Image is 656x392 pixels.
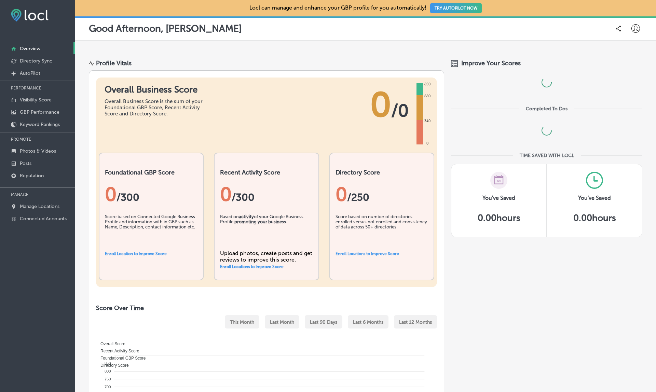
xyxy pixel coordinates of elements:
div: 0 [105,183,197,206]
span: / 0 [391,100,409,121]
span: / 300 [117,191,139,204]
div: Upload photos, create posts and get reviews to improve this score. [220,250,313,263]
span: /250 [347,191,369,204]
div: 0 [425,141,430,146]
div: 0 [336,183,428,206]
h2: Foundational GBP Score [105,169,197,176]
h1: Overall Business Score [105,84,207,95]
a: Enroll Locations to Improve Score [336,251,399,256]
h2: Recent Activity Score [220,169,313,176]
h3: You've Saved [578,195,611,201]
div: 680 [423,94,432,99]
tspan: 800 [105,369,111,373]
span: /300 [232,191,255,204]
span: 0 [370,84,391,125]
p: Manage Locations [20,204,59,209]
h5: 0.00 hours [573,213,616,223]
div: Score based on Connected Google Business Profile and information with in GBP such as Name, Descri... [105,214,197,248]
p: Visibility Score [20,97,52,103]
img: fda3e92497d09a02dc62c9cd864e3231.png [11,9,49,22]
span: Improve Your Scores [461,59,521,67]
div: Score based on number of directories enrolled versus not enrolled and consistency of data across ... [336,214,428,248]
p: Directory Sync [20,58,52,64]
p: Reputation [20,173,44,179]
span: Last 6 Months [353,319,383,325]
tspan: 750 [105,377,111,381]
div: Profile Vitals [96,59,132,67]
span: Last 12 Months [399,319,432,325]
div: 340 [423,118,432,124]
a: Enroll Locations to Improve Score [220,264,284,269]
button: TRY AUTOPILOT NOW [430,3,482,13]
div: Overall Business Score is the sum of your Foundational GBP Score, Recent Activity Score and Direc... [105,98,207,117]
div: Based on of your Google Business Profile . [220,214,313,248]
h5: 0.00 hours [478,213,520,223]
div: 850 [423,82,432,87]
span: Overall Score [95,341,125,346]
p: AutoPilot [20,70,40,76]
span: Directory Score [95,363,129,368]
p: Posts [20,160,31,166]
p: Keyword Rankings [20,122,60,127]
h2: Directory Score [336,169,428,176]
span: Foundational GBP Score [95,356,146,361]
div: TIME SAVED WITH LOCL [520,153,574,158]
p: Photos & Videos [20,148,56,154]
p: GBP Performance [20,109,59,115]
p: Connected Accounts [20,216,67,222]
h2: Score Over Time [96,304,437,312]
p: Good Afternoon, [PERSON_NAME] [89,23,242,34]
b: promoting your business [234,219,286,224]
div: 0 [220,183,313,206]
p: Overview [20,46,40,52]
tspan: 700 [105,385,111,389]
span: Last 90 Days [310,319,337,325]
a: Enroll Location to Improve Score [105,251,167,256]
span: Last Month [270,319,294,325]
span: Recent Activity Score [95,349,139,353]
div: Completed To Dos [526,106,568,112]
span: This Month [230,319,254,325]
b: activity [239,214,254,219]
tspan: 850 [105,361,111,365]
h3: You've Saved [482,195,515,201]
